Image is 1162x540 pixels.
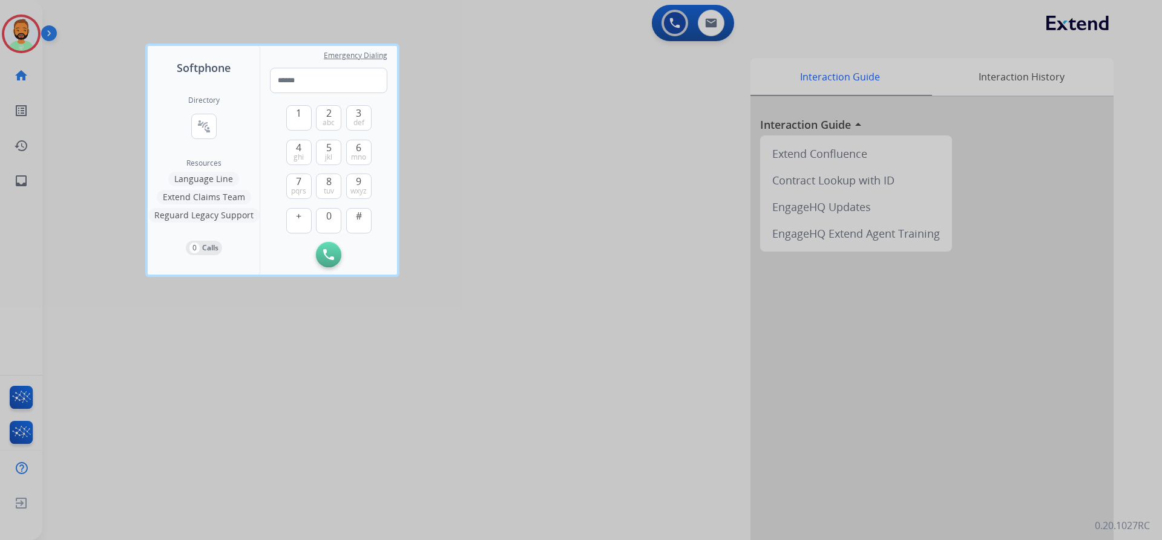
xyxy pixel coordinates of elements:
[323,118,335,128] span: abc
[148,208,260,223] button: Reguard Legacy Support
[346,174,372,199] button: 9wxyz
[286,174,312,199] button: 7pqrs
[346,208,372,233] button: #
[325,152,332,162] span: jkl
[168,172,239,186] button: Language Line
[291,186,306,196] span: pqrs
[197,119,211,134] mat-icon: connect_without_contact
[286,105,312,131] button: 1
[286,208,312,233] button: +
[356,174,361,189] span: 9
[353,118,364,128] span: def
[316,140,341,165] button: 5jkl
[296,140,301,155] span: 4
[323,249,334,260] img: call-button
[316,105,341,131] button: 2abc
[316,174,341,199] button: 8tuv
[186,241,222,255] button: 0Calls
[326,140,332,155] span: 5
[350,186,367,196] span: wxyz
[286,140,312,165] button: 4ghi
[324,186,334,196] span: tuv
[157,190,251,204] button: Extend Claims Team
[326,106,332,120] span: 2
[346,140,372,165] button: 6mno
[177,59,231,76] span: Softphone
[351,152,366,162] span: mno
[294,152,304,162] span: ghi
[356,209,362,223] span: #
[346,105,372,131] button: 3def
[356,106,361,120] span: 3
[326,174,332,189] span: 8
[1095,518,1150,533] p: 0.20.1027RC
[296,209,301,223] span: +
[316,208,341,233] button: 0
[356,140,361,155] span: 6
[296,174,301,189] span: 7
[188,96,220,105] h2: Directory
[326,209,332,223] span: 0
[202,242,218,253] p: Calls
[296,106,301,120] span: 1
[189,242,200,253] p: 0
[186,158,222,168] span: Resources
[324,51,387,60] span: Emergency Dialing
